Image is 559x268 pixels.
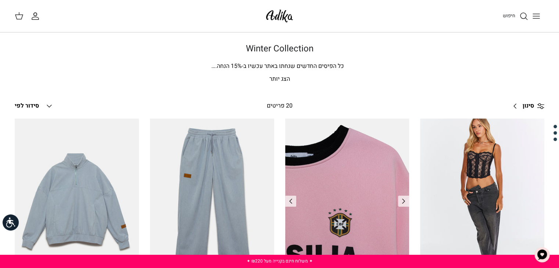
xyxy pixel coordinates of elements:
[242,62,344,70] span: כל הפיסים החדשים שנחתו באתר עכשיו ב-
[246,258,312,264] a: ✦ משלוח חינם בקנייה מעל ₪220 ✦
[528,8,544,24] button: Toggle menu
[531,244,553,266] button: צ'אט
[231,62,237,70] span: 15
[22,75,537,84] p: הצג יותר
[398,196,409,207] a: Previous
[31,12,43,21] a: החשבון שלי
[523,101,534,111] span: סינון
[216,101,343,111] div: 20 פריטים
[15,98,54,114] button: סידור לפי
[503,12,528,21] a: חיפוש
[15,101,39,110] span: סידור לפי
[264,7,295,25] img: Adika IL
[22,44,537,54] h1: Winter Collection
[211,62,242,70] span: % הנחה.
[285,196,296,207] a: Previous
[508,97,544,115] a: סינון
[503,12,515,19] span: חיפוש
